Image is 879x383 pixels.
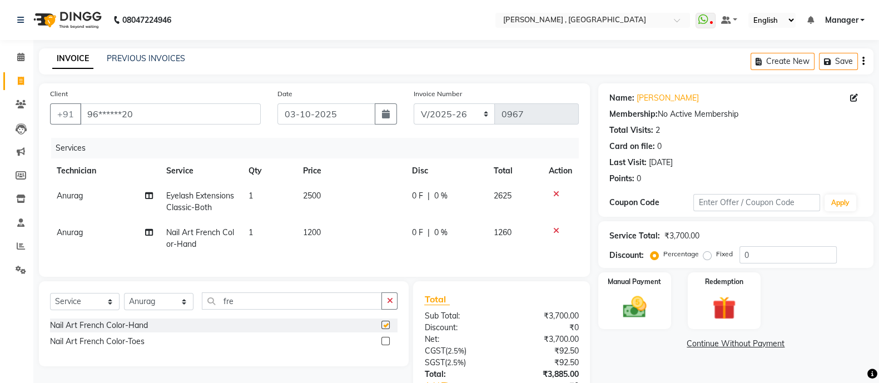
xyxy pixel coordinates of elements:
span: Anurag [57,227,83,237]
span: 0 F [412,190,423,202]
div: Points: [609,173,634,185]
span: | [428,190,430,202]
span: Manager [825,14,858,26]
span: 2.5% [447,346,464,355]
th: Service [160,158,242,183]
div: Net: [416,334,501,345]
span: 2.5% [446,358,463,367]
div: ( ) [416,357,501,369]
div: Sub Total: [416,310,501,322]
span: Total [424,294,450,305]
th: Price [296,158,405,183]
div: [DATE] [649,157,673,168]
span: Anurag [57,191,83,201]
a: Continue Without Payment [600,338,871,350]
button: Create New [751,53,815,70]
div: Service Total: [609,230,660,242]
span: 2500 [303,191,321,201]
label: Percentage [663,249,699,259]
div: ₹3,700.00 [501,310,587,322]
div: Discount: [416,322,501,334]
div: ₹3,700.00 [501,334,587,345]
div: Total: [416,369,501,380]
div: 0 [657,141,662,152]
b: 08047224946 [122,4,171,36]
div: Last Visit: [609,157,647,168]
th: Qty [241,158,296,183]
a: PREVIOUS INVOICES [107,53,185,63]
span: 1 [248,191,252,201]
span: 0 F [412,227,423,238]
a: INVOICE [52,49,93,69]
span: 0 % [434,190,448,202]
button: +91 [50,103,81,125]
div: 0 [637,173,641,185]
span: 2625 [494,191,511,201]
label: Invoice Number [414,89,462,99]
div: Name: [609,92,634,104]
th: Disc [405,158,487,183]
span: Eyelash Extensions Classic-Both [166,191,234,212]
div: Membership: [609,108,658,120]
div: Discount: [609,250,644,261]
img: _cash.svg [615,294,653,321]
th: Total [487,158,542,183]
input: Search by Name/Mobile/Email/Code [80,103,261,125]
div: ₹3,885.00 [501,369,587,380]
img: logo [28,4,105,36]
span: 0 % [434,227,448,238]
span: | [428,227,430,238]
div: ₹3,700.00 [664,230,699,242]
img: _gift.svg [705,294,743,322]
label: Date [277,89,292,99]
input: Enter Offer / Coupon Code [693,194,820,211]
span: SGST [424,357,444,367]
a: [PERSON_NAME] [637,92,699,104]
span: Nail Art French Color-Hand [166,227,234,249]
div: Coupon Code [609,197,694,208]
div: ₹92.50 [501,357,587,369]
span: 1200 [303,227,321,237]
label: Manual Payment [608,277,661,287]
div: ₹92.50 [501,345,587,357]
div: 2 [655,125,660,136]
input: Search or Scan [202,292,382,310]
span: CGST [424,346,445,356]
span: 1260 [494,227,511,237]
button: Save [819,53,858,70]
th: Technician [50,158,160,183]
div: ( ) [416,345,501,357]
button: Apply [825,195,856,211]
th: Action [542,158,579,183]
div: Card on file: [609,141,655,152]
div: Nail Art French Color-Toes [50,336,145,347]
div: Total Visits: [609,125,653,136]
div: Services [51,138,587,158]
div: ₹0 [501,322,587,334]
label: Redemption [705,277,743,287]
label: Fixed [716,249,733,259]
span: 1 [248,227,252,237]
div: No Active Membership [609,108,862,120]
label: Client [50,89,68,99]
div: Nail Art French Color-Hand [50,320,148,331]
